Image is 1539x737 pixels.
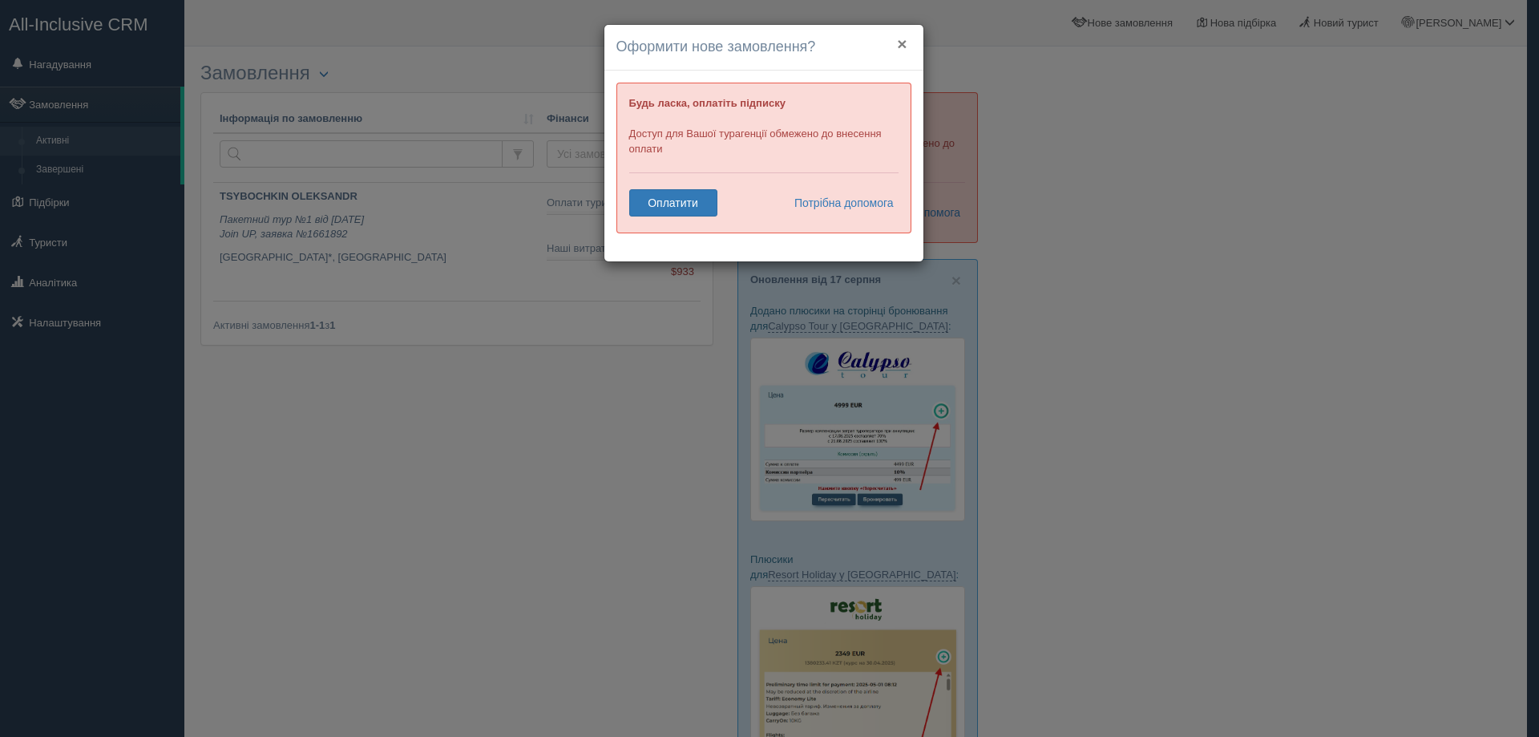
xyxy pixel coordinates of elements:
button: × [897,35,907,52]
a: Потрібна допомога [784,189,895,217]
div: Доступ для Вашої турагенції обмежено до внесення оплати [616,83,911,233]
b: Будь ласка, оплатіть підписку [629,97,786,109]
a: Оплатити [629,189,717,217]
h4: Оформити нове замовлення? [616,37,911,58]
